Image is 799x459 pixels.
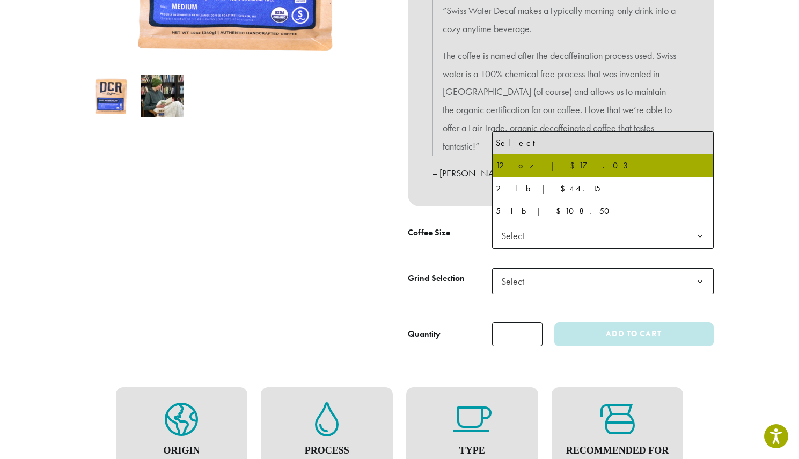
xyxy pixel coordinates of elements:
[554,322,713,346] button: Add to cart
[492,223,714,249] span: Select
[562,445,673,457] h4: Recommended For
[497,271,535,292] span: Select
[497,225,535,246] span: Select
[496,158,710,174] div: 12 oz | $17.03
[408,225,492,241] label: Coffee Size
[432,164,690,182] p: – [PERSON_NAME], Inbound Clerk
[443,47,679,156] p: The coffee is named after the decaffeination process used. Swiss water is a 100% chemical free pr...
[127,445,237,457] h4: Origin
[408,271,492,286] label: Grind Selection
[408,328,441,340] div: Quantity
[272,445,382,457] h4: Process
[496,203,710,219] div: 5 lb | $108.50
[492,268,714,294] span: Select
[492,322,543,346] input: Product quantity
[493,132,713,154] li: Select
[417,445,527,457] h4: Type
[141,75,184,117] img: Swiss Water Decaf - Image 2
[496,181,710,197] div: 2 lb | $44.15
[90,75,133,117] img: Swiss Water Decaf by Dillanos Coffee Roasters
[443,2,679,38] p: “Swiss Water Decaf makes a typically morning-only drink into a cozy anytime beverage.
